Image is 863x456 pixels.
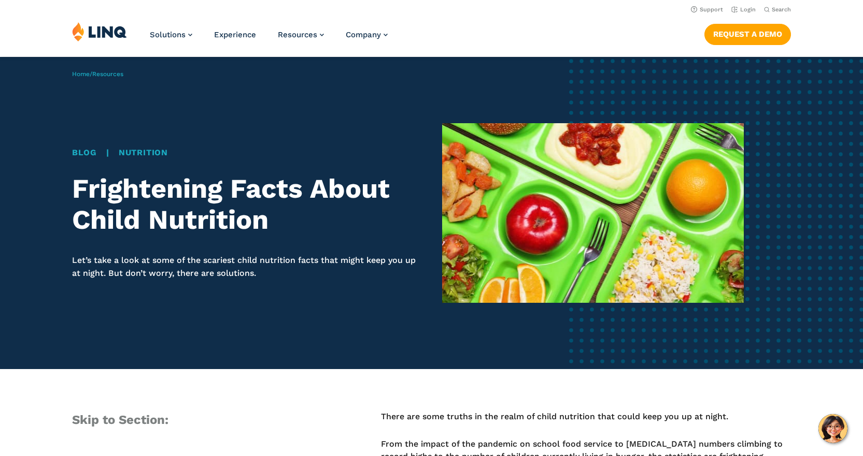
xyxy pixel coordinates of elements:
[704,22,791,45] nav: Button Navigation
[119,148,168,157] a: Nutrition
[72,146,421,159] div: |
[346,30,381,39] span: Company
[731,6,756,13] a: Login
[72,413,168,427] span: Skip to Section:
[72,173,421,236] h1: Frightening Facts About Child Nutrition
[764,6,791,13] button: Open Search Bar
[150,22,388,56] nav: Primary Navigation
[381,410,791,423] p: There are some truths in the realm of child nutrition that could keep you up at night.
[150,30,192,39] a: Solutions
[691,6,723,13] a: Support
[818,414,847,443] button: Hello, have a question? Let’s chat.
[214,30,256,39] a: Experience
[278,30,324,39] a: Resources
[72,70,123,78] span: /
[150,30,186,39] span: Solutions
[772,6,791,13] span: Search
[442,123,744,303] img: Bold colorful food on school food trays
[72,254,421,280] p: Let’s take a look at some of the scariest child nutrition facts that might keep you up at night. ...
[72,148,97,157] a: Blog
[704,24,791,45] a: Request a Demo
[346,30,388,39] a: Company
[72,70,90,78] a: Home
[92,70,123,78] a: Resources
[278,30,317,39] span: Resources
[72,22,127,41] img: LINQ | K‑12 Software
